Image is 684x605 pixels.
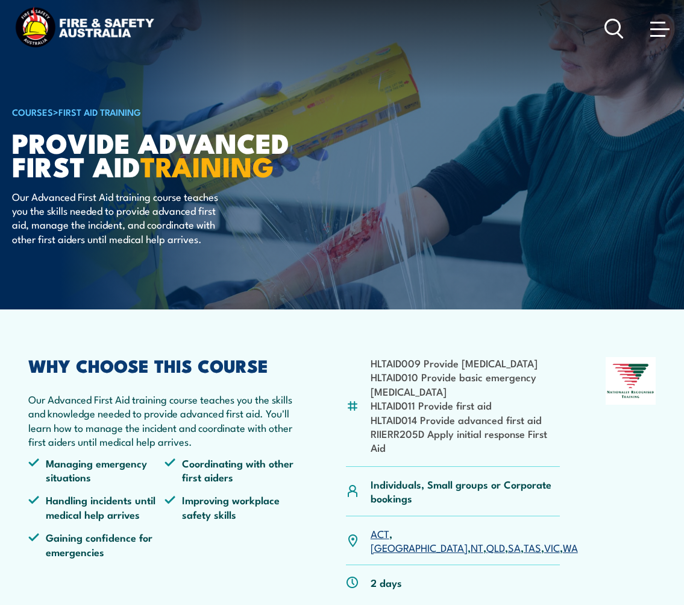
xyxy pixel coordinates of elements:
[12,130,310,177] h1: Provide Advanced First Aid
[12,105,53,118] a: COURSES
[371,575,402,589] p: 2 days
[165,456,301,484] li: Coordinating with other first aiders
[28,392,300,449] p: Our Advanced First Aid training course teaches you the skills and knowledge needed to provide adv...
[486,540,505,554] a: QLD
[544,540,560,554] a: VIC
[371,356,560,370] li: HLTAID009 Provide [MEDICAL_DATA]
[28,456,165,484] li: Managing emergency situations
[524,540,541,554] a: TAS
[606,357,656,405] img: Nationally Recognised Training logo.
[371,526,389,540] a: ACT
[508,540,521,554] a: SA
[28,357,300,373] h2: WHY CHOOSE THIS COURSE
[371,398,560,412] li: HLTAID011 Provide first aid
[371,540,468,554] a: [GEOGRAPHIC_DATA]
[140,145,274,186] strong: TRAINING
[371,413,560,426] li: HLTAID014 Provide advanced first aid
[371,477,560,505] p: Individuals, Small groups or Corporate bookings
[28,493,165,521] li: Handling incidents until medical help arrives
[165,493,301,521] li: Improving workplace safety skills
[471,540,483,554] a: NT
[563,540,578,554] a: WA
[28,530,165,559] li: Gaining confidence for emergencies
[12,189,232,246] p: Our Advanced First Aid training course teaches you the skills needed to provide advanced first ai...
[371,527,578,555] p: , , , , , , ,
[58,105,141,118] a: First Aid Training
[12,104,310,119] h6: >
[371,426,560,455] li: RIIERR205D Apply initial response First Aid
[371,370,560,398] li: HLTAID010 Provide basic emergency [MEDICAL_DATA]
